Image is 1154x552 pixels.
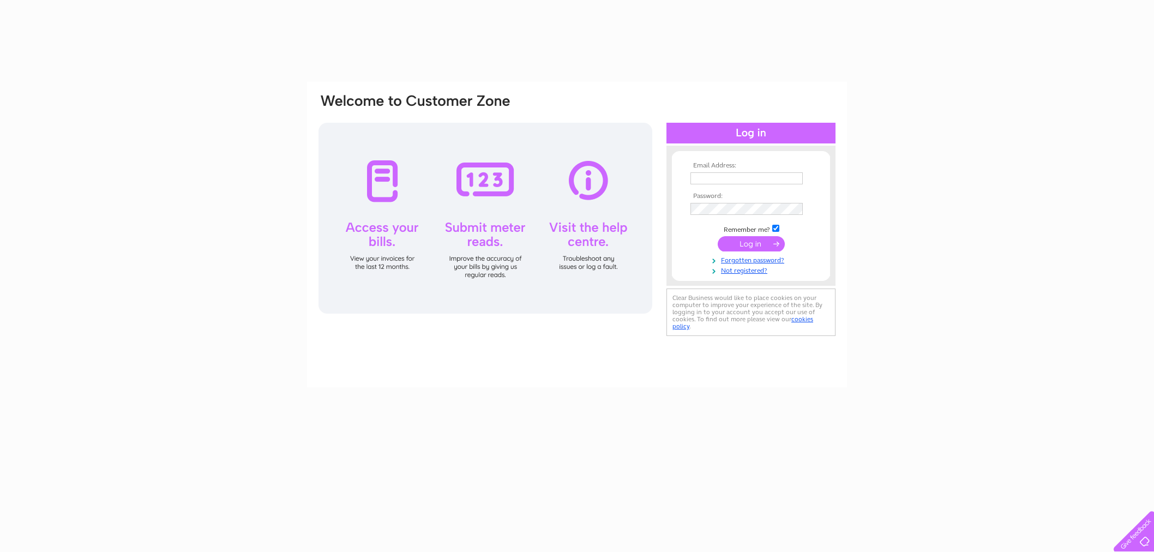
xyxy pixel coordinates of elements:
a: Forgotten password? [690,254,814,265]
input: Submit [718,236,785,251]
td: Remember me? [688,223,814,234]
a: cookies policy [672,315,813,330]
th: Email Address: [688,162,814,170]
a: Not registered? [690,265,814,275]
div: Clear Business would like to place cookies on your computer to improve your experience of the sit... [666,289,836,336]
th: Password: [688,193,814,200]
